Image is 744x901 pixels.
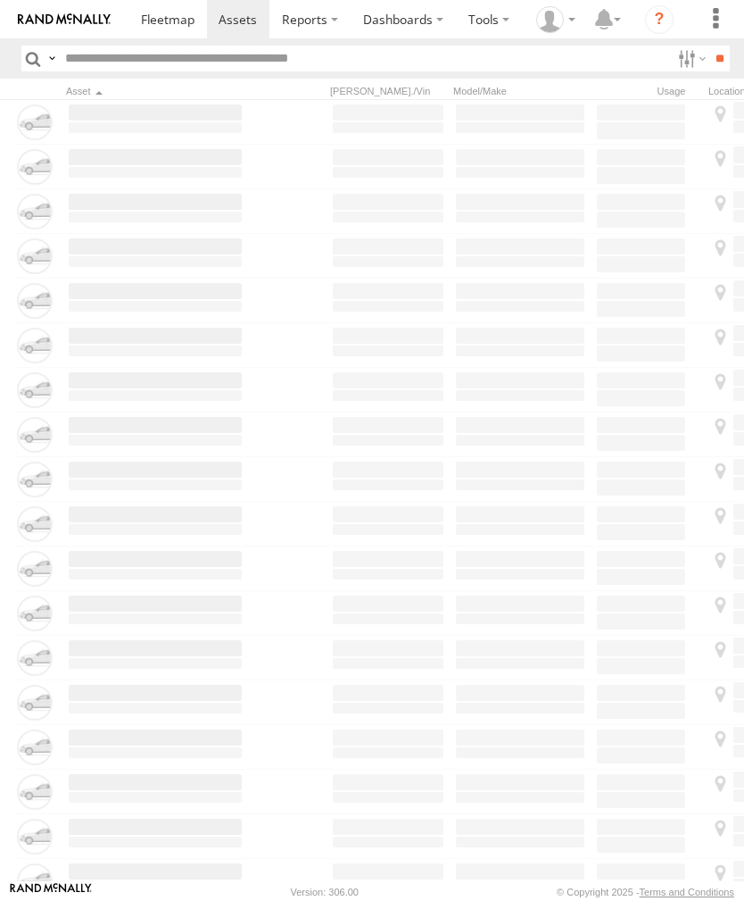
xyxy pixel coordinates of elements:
div: © Copyright 2025 - [557,887,734,897]
label: Search Filter Options [671,46,709,71]
img: rand-logo.svg [18,13,111,26]
div: [PERSON_NAME]./Vin [330,85,446,97]
div: Version: 306.00 [291,887,359,897]
label: Search Query [45,46,59,71]
div: Usage [594,85,701,97]
i: ? [645,5,674,34]
div: Click to Sort [66,85,244,97]
a: Visit our Website [10,883,92,901]
div: David Littlefield [530,6,582,33]
a: Terms and Conditions [640,887,734,897]
div: Model/Make [453,85,587,97]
